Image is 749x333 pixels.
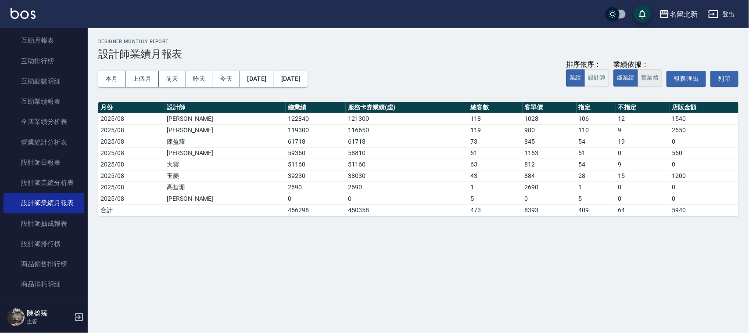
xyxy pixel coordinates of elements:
td: [PERSON_NAME] [165,147,286,159]
td: 高彗珊 [165,181,286,193]
td: 2690 [346,181,468,193]
td: 119 [468,124,522,136]
th: 總業績 [286,102,346,113]
th: 客單價 [523,102,577,113]
td: 0 [670,136,738,147]
td: 980 [523,124,577,136]
td: 54 [577,136,616,147]
td: 2650 [670,124,738,136]
td: 61718 [346,136,468,147]
td: 1540 [670,113,738,124]
td: 812 [523,159,577,170]
td: 5940 [670,204,738,216]
td: 73 [468,136,522,147]
a: 營業統計分析表 [4,132,84,152]
td: 122840 [286,113,346,124]
div: 名留北新 [670,9,698,20]
td: 0 [670,159,738,170]
td: 110 [577,124,616,136]
td: 845 [523,136,577,147]
td: 0 [523,193,577,204]
td: 51160 [346,159,468,170]
button: 實業績 [638,69,662,87]
a: 互助月報表 [4,30,84,51]
td: 119300 [286,124,346,136]
td: 2025/08 [98,124,165,136]
img: Person [7,308,25,326]
td: 15 [616,170,670,181]
td: 19 [616,136,670,147]
td: [PERSON_NAME] [165,113,286,124]
td: 9 [616,124,670,136]
td: 0 [616,181,670,193]
h3: 設計師業績月報表 [98,48,738,60]
button: 業績 [566,69,585,87]
td: 51 [577,147,616,159]
td: 39230 [286,170,346,181]
th: 總客數 [468,102,522,113]
td: 63 [468,159,522,170]
td: 884 [523,170,577,181]
button: 前天 [159,71,186,87]
td: 0 [286,193,346,204]
td: 106 [577,113,616,124]
td: 1153 [523,147,577,159]
a: 報表匯出 [667,71,706,87]
button: [DATE] [240,71,274,87]
td: 2025/08 [98,136,165,147]
td: 38030 [346,170,468,181]
th: 不指定 [616,102,670,113]
a: 互助排行榜 [4,51,84,71]
td: 2025/08 [98,193,165,204]
img: Logo [11,8,36,19]
td: 0 [670,193,738,204]
td: [PERSON_NAME] [165,124,286,136]
td: 8393 [523,204,577,216]
a: 設計師業績分析表 [4,173,84,193]
button: 名留北新 [656,5,701,23]
td: 1200 [670,170,738,181]
td: 9 [616,159,670,170]
a: 商品銷售排行榜 [4,254,84,274]
td: 2690 [523,181,577,193]
td: 51 [468,147,522,159]
td: 0 [616,147,670,159]
a: 設計師排行榜 [4,234,84,254]
td: 12 [616,113,670,124]
a: 服務扣項明細表 [4,295,84,315]
td: 1028 [523,113,577,124]
td: 陳盈臻 [165,136,286,147]
td: 0 [616,193,670,204]
td: 玉菱 [165,170,286,181]
a: 互助點數明細 [4,71,84,91]
td: 0 [670,181,738,193]
button: 設計師 [584,69,609,87]
th: 指定 [577,102,616,113]
h2: Designer Monthly Report [98,39,738,44]
td: 58810 [346,147,468,159]
th: 設計師 [165,102,286,113]
td: 2025/08 [98,181,165,193]
td: 43 [468,170,522,181]
td: 2025/08 [98,159,165,170]
td: 118 [468,113,522,124]
td: 1 [468,181,522,193]
td: 550 [670,147,738,159]
td: 2025/08 [98,170,165,181]
td: 54 [577,159,616,170]
button: 今天 [213,71,240,87]
th: 服務卡券業績(虛) [346,102,468,113]
td: 合計 [98,204,165,216]
td: 450358 [346,204,468,216]
td: 116650 [346,124,468,136]
td: 2690 [286,181,346,193]
td: 0 [346,193,468,204]
button: 上個月 [125,71,159,87]
td: 409 [577,204,616,216]
td: 2025/08 [98,147,165,159]
button: 登出 [705,6,738,22]
div: 排序依序： [566,60,609,69]
button: 昨天 [186,71,213,87]
div: 業績依據： [613,60,662,69]
td: 121300 [346,113,468,124]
